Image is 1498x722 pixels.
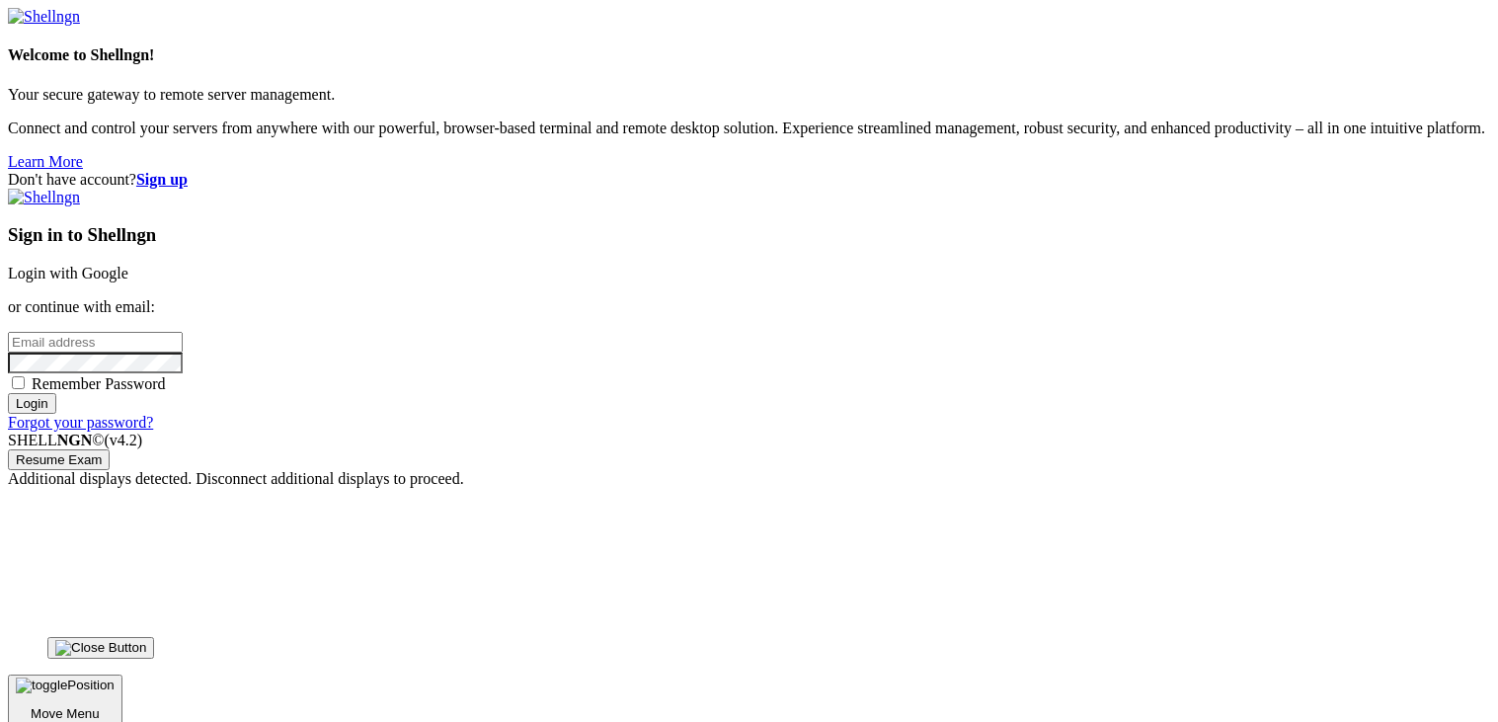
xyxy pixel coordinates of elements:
[8,449,110,470] button: Resume Exam
[8,224,1490,246] h3: Sign in to Shellngn
[8,46,1490,64] h4: Welcome to Shellngn!
[57,432,93,448] b: NGN
[16,706,115,721] p: Move Menu
[8,298,1490,316] p: or continue with email:
[8,432,142,448] span: SHELL ©
[12,376,25,389] input: Remember Password
[8,189,80,206] img: Shellngn
[8,120,1490,137] p: Connect and control your servers from anywhere with our powerful, browser-based terminal and remo...
[8,470,464,487] span: Additional displays detected. Disconnect additional displays to proceed.
[105,432,143,448] span: 4.2.0
[32,375,166,392] span: Remember Password
[55,640,146,656] img: Close Button
[16,678,115,693] img: togglePosition
[8,414,153,431] a: Forgot your password?
[8,153,83,170] a: Learn More
[8,332,183,353] input: Email address
[8,171,1490,189] div: Don't have account?
[8,8,80,26] img: Shellngn
[136,171,188,188] a: Sign up
[8,86,1490,104] p: Your secure gateway to remote server management.
[8,265,128,281] a: Login with Google
[8,393,56,414] input: Login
